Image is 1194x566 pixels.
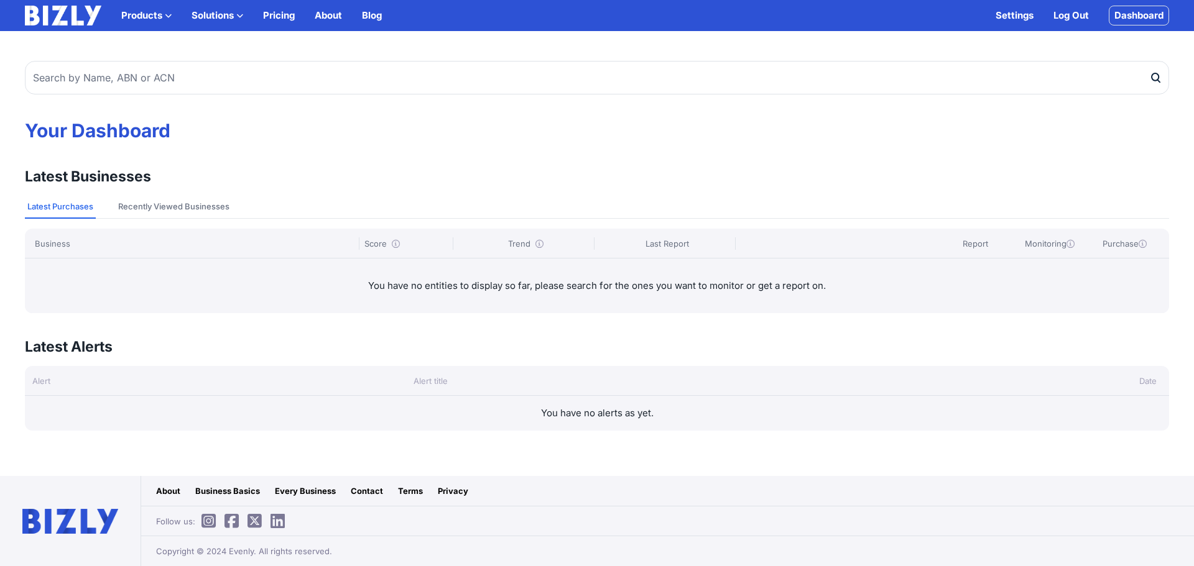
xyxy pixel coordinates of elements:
h1: Your Dashboard [25,119,1169,143]
div: Monitoring [1015,237,1085,250]
button: Solutions [192,8,243,23]
div: Score [364,237,453,250]
a: Blog [362,8,382,23]
div: Every Business [275,485,336,497]
a: Settings [996,8,1034,23]
div: Purchase [1090,237,1159,250]
div: Privacy [438,485,468,497]
div: Date [978,375,1169,387]
span: Follow us: [156,515,285,527]
h3: Latest Alerts [25,338,113,356]
div: Business Basics [195,485,260,497]
a: Pricing [263,8,295,23]
button: Latest Purchases [25,195,96,219]
div: Trend [458,237,595,250]
a: Terms [391,476,430,506]
button: Products [121,8,172,23]
a: About [315,8,342,23]
div: Alert [25,375,406,387]
a: Every Business [267,476,343,506]
a: Business Basics [188,476,267,506]
a: Log Out [1053,8,1089,23]
div: About [156,485,180,497]
div: Alert title [406,375,978,387]
div: Last Report [599,237,736,250]
span: Copyright © 2024 Evenly. All rights reserved. [156,545,332,557]
a: Privacy [430,476,476,506]
a: Contact [343,476,391,506]
div: Terms [398,485,423,497]
button: Recently Viewed Businesses [116,195,232,219]
a: Dashboard [1109,6,1169,25]
div: You have no alerts as yet. [25,396,1169,431]
input: Search by Name, ABN or ACN [25,61,1169,94]
h3: Latest Businesses [25,168,151,186]
div: Report [940,237,1010,250]
div: Contact [351,485,383,497]
div: Business [35,237,359,250]
p: You have no entities to display so far, please search for the ones you want to monitor or get a r... [45,278,1149,293]
a: About [149,476,188,506]
nav: Tabs [25,195,1169,219]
